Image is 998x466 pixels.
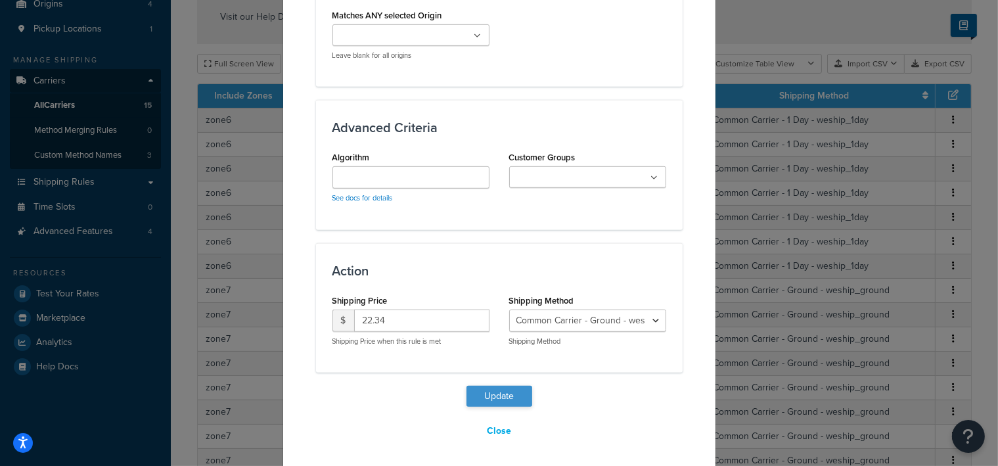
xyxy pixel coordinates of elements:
[466,386,532,407] button: Update
[509,296,574,306] label: Shipping Method
[332,11,442,20] label: Matches ANY selected Origin
[332,264,666,278] h3: Action
[332,296,388,306] label: Shipping Price
[332,337,489,346] p: Shipping Price when this rule is met
[509,337,666,346] p: Shipping Method
[478,420,520,442] button: Close
[332,193,393,203] a: See docs for details
[509,152,576,162] label: Customer Groups
[332,152,370,162] label: Algorithm
[332,120,666,135] h3: Advanced Criteria
[332,51,489,60] p: Leave blank for all origins
[332,310,354,332] span: $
